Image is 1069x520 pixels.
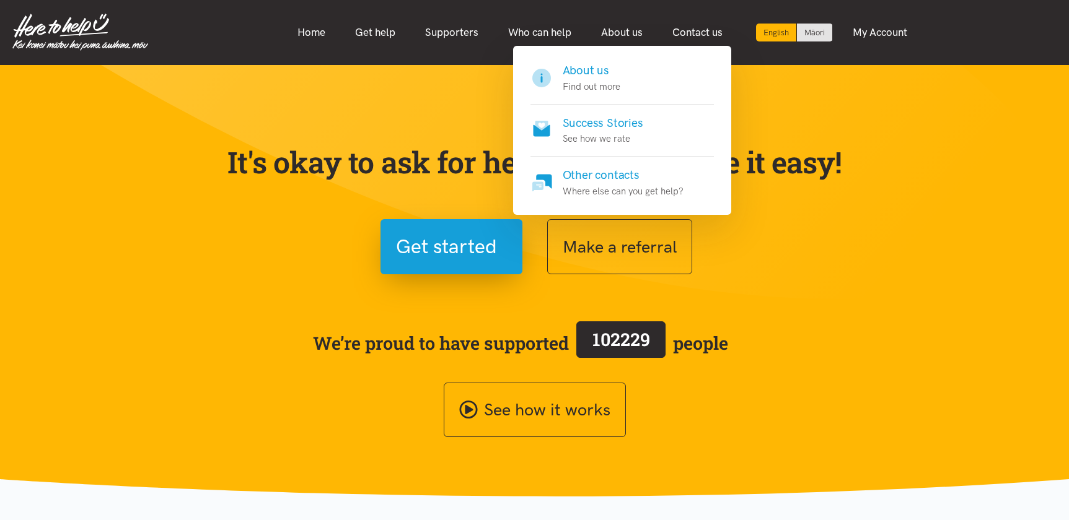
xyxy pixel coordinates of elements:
[756,24,833,41] div: Language toggle
[313,319,728,367] span: We’re proud to have supported people
[563,184,684,199] p: Where else can you get help?
[563,131,643,146] p: See how we rate
[658,19,737,46] a: Contact us
[513,46,731,215] div: About us
[530,157,714,199] a: Other contacts Where else can you get help?
[12,14,148,51] img: Home
[592,327,650,351] span: 102229
[283,19,340,46] a: Home
[547,219,692,274] button: Make a referral
[563,115,643,132] h4: Success Stories
[838,19,922,46] a: My Account
[396,231,497,262] span: Get started
[410,19,493,46] a: Supporters
[340,19,410,46] a: Get help
[493,19,586,46] a: Who can help
[756,24,797,41] div: Current language
[530,105,714,157] a: Success Stories See how we rate
[569,319,673,367] a: 102229
[444,383,626,438] a: See how it works
[381,219,522,274] button: Get started
[563,167,684,184] h4: Other contacts
[225,144,845,180] p: It's okay to ask for help — we've made it easy!
[563,79,620,94] p: Find out more
[797,24,832,41] a: Switch to Te Reo Māori
[530,62,714,105] a: About us Find out more
[563,62,620,79] h4: About us
[586,19,658,46] a: About us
